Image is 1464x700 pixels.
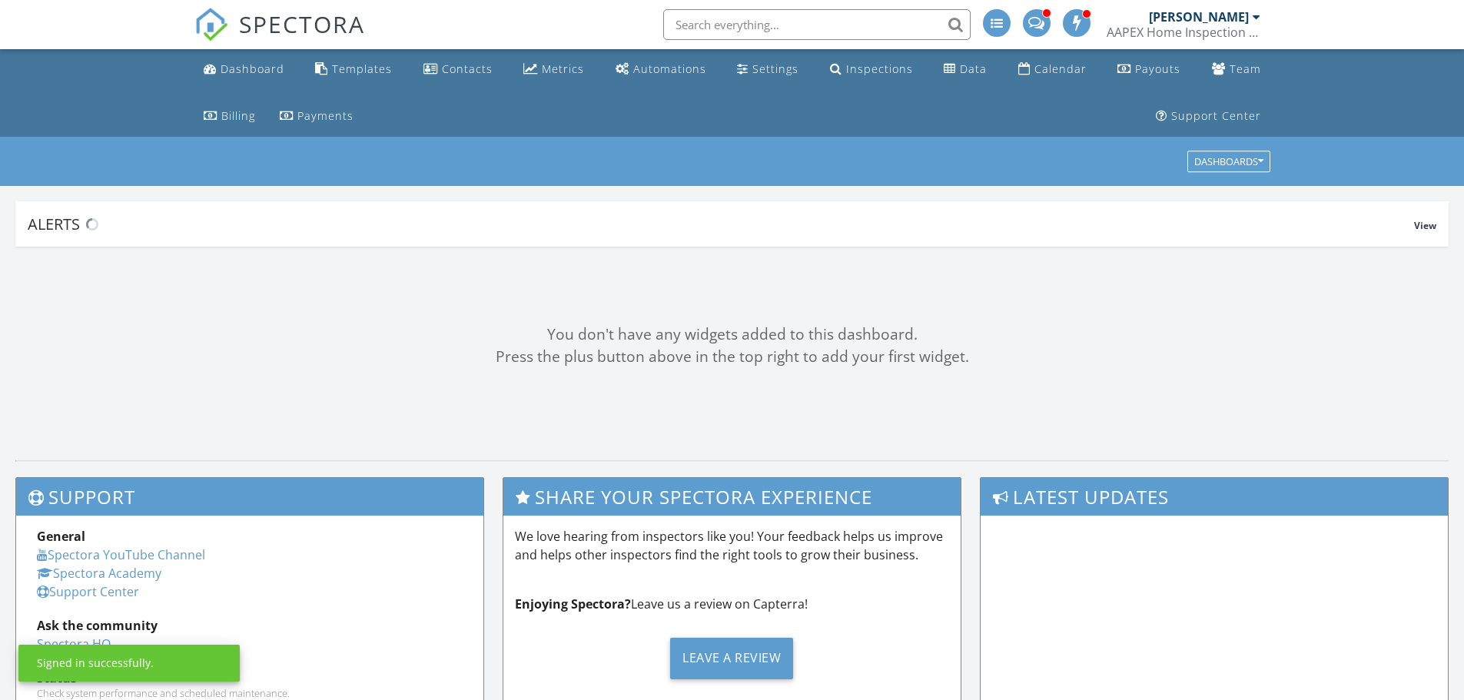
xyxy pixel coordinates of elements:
[663,9,971,40] input: Search everything...
[1194,157,1263,168] div: Dashboards
[274,102,360,131] a: Payments
[1012,55,1093,84] a: Calendar
[731,55,805,84] a: Settings
[194,21,365,53] a: SPECTORA
[670,638,793,679] div: Leave a Review
[15,323,1449,346] div: You don't have any widgets added to this dashboard.
[1230,61,1261,76] div: Team
[442,61,493,76] div: Contacts
[960,61,987,76] div: Data
[221,61,284,76] div: Dashboard
[824,55,919,84] a: Inspections
[198,55,290,84] a: Dashboard
[37,583,139,600] a: Support Center
[1171,108,1261,123] div: Support Center
[846,61,913,76] div: Inspections
[515,527,950,564] p: We love hearing from inspectors like you! Your feedback helps us improve and helps other inspecto...
[37,528,85,545] strong: General
[28,214,1414,234] div: Alerts
[1149,9,1249,25] div: [PERSON_NAME]
[194,8,228,41] img: The Best Home Inspection Software - Spectora
[1187,151,1270,173] button: Dashboards
[37,546,205,563] a: Spectora YouTube Channel
[37,655,154,671] div: Signed in successfully.
[37,687,463,699] div: Check system performance and scheduled maintenance.
[239,8,365,40] span: SPECTORA
[633,61,706,76] div: Automations
[1034,61,1087,76] div: Calendar
[1135,61,1180,76] div: Payouts
[37,635,111,652] a: Spectora HQ
[16,478,483,516] h3: Support
[1111,55,1187,84] a: Payouts
[37,616,463,635] div: Ask the community
[221,108,255,123] div: Billing
[503,478,961,516] h3: Share Your Spectora Experience
[332,61,392,76] div: Templates
[1414,219,1436,232] span: View
[517,55,590,84] a: Metrics
[515,595,950,613] p: Leave us a review on Capterra!
[309,55,398,84] a: Templates
[198,102,261,131] a: Billing
[37,565,161,582] a: Spectora Academy
[542,61,584,76] div: Metrics
[609,55,712,84] a: Automations (Advanced)
[297,108,354,123] div: Payments
[515,625,950,691] a: Leave a Review
[1206,55,1267,84] a: Team
[938,55,993,84] a: Data
[37,668,463,687] div: Status
[417,55,499,84] a: Contacts
[15,346,1449,368] div: Press the plus button above in the top right to add your first widget.
[1150,102,1267,131] a: Support Center
[515,595,631,612] strong: Enjoying Spectora?
[1107,25,1260,40] div: AAPEX Home Inspection Services
[752,61,798,76] div: Settings
[981,478,1448,516] h3: Latest Updates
